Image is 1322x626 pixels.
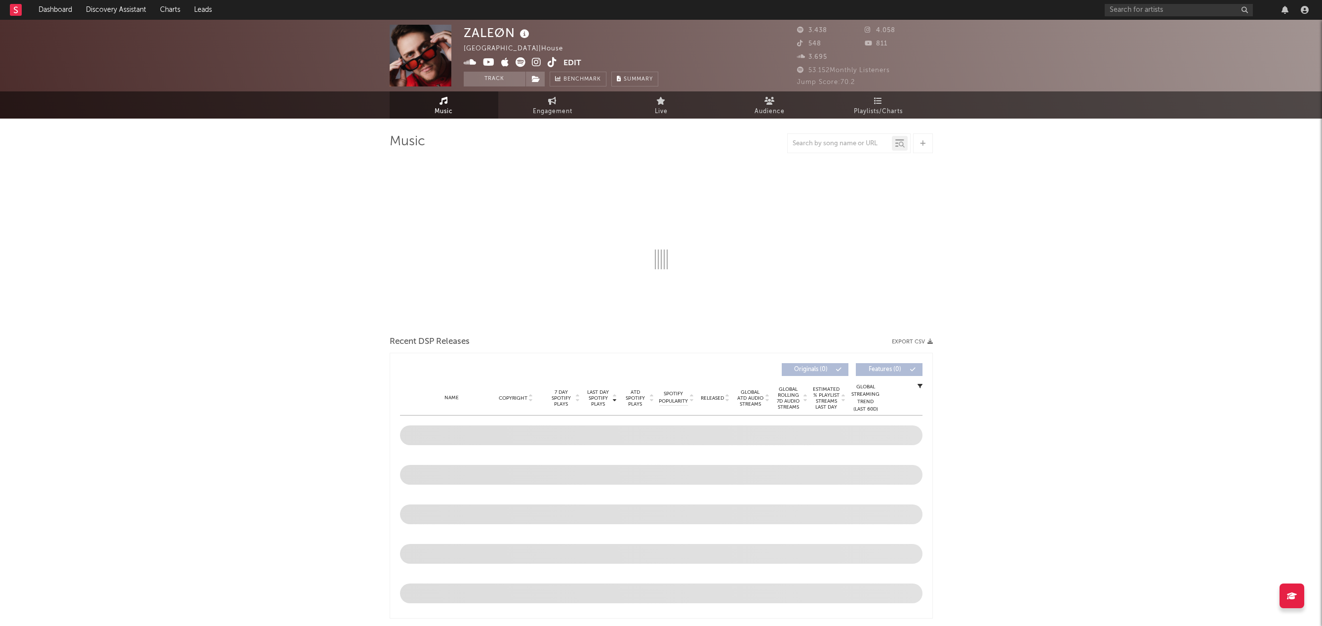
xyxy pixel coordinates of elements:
[464,25,532,41] div: ZALEØN
[622,389,648,407] span: ATD Spotify Plays
[624,77,653,82] span: Summary
[856,363,922,376] button: Features(0)
[464,72,525,86] button: Track
[659,390,688,405] span: Spotify Popularity
[607,91,716,119] a: Live
[701,395,724,401] span: Released
[797,79,855,85] span: Jump Score: 70.2
[788,140,892,148] input: Search by song name or URL
[797,67,890,74] span: 53.152 Monthly Listeners
[862,367,908,373] span: Features ( 0 )
[498,91,607,119] a: Engagement
[563,57,581,70] button: Edit
[782,363,848,376] button: Originals(0)
[655,106,668,118] span: Live
[533,106,572,118] span: Engagement
[390,91,498,119] a: Music
[851,383,881,413] div: Global Streaming Trend (Last 60D)
[797,41,821,47] span: 548
[548,389,574,407] span: 7 Day Spotify Plays
[865,41,887,47] span: 811
[797,27,827,34] span: 3.438
[755,106,785,118] span: Audience
[797,54,827,60] span: 3.695
[824,91,933,119] a: Playlists/Charts
[854,106,903,118] span: Playlists/Charts
[737,389,764,407] span: Global ATD Audio Streams
[585,389,611,407] span: Last Day Spotify Plays
[892,339,933,345] button: Export CSV
[813,386,840,410] span: Estimated % Playlist Streams Last Day
[464,43,574,55] div: [GEOGRAPHIC_DATA] | House
[563,74,601,85] span: Benchmark
[499,395,527,401] span: Copyright
[390,336,470,348] span: Recent DSP Releases
[435,106,453,118] span: Music
[775,386,802,410] span: Global Rolling 7D Audio Streams
[716,91,824,119] a: Audience
[420,394,484,402] div: Name
[550,72,606,86] a: Benchmark
[611,72,658,86] button: Summary
[865,27,895,34] span: 4.058
[788,367,834,373] span: Originals ( 0 )
[1105,4,1253,16] input: Search for artists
